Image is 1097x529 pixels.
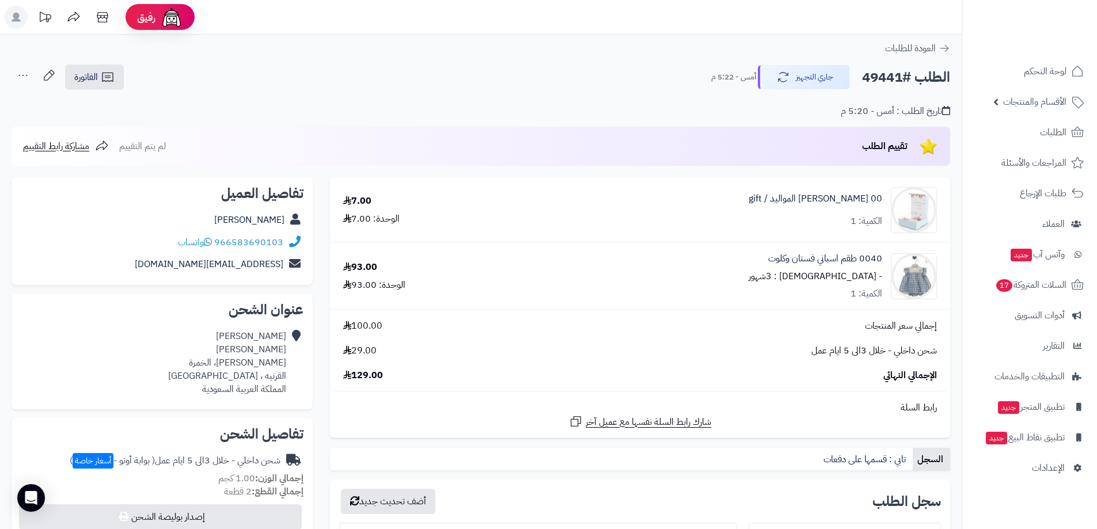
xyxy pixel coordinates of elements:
[137,10,155,24] span: رفيق
[1020,185,1066,201] span: طلبات الإرجاع
[819,448,913,471] a: تابي : قسمها على دفعات
[214,235,283,249] a: 966583690103
[21,303,303,317] h2: عنوان الشحن
[586,416,711,429] span: شارك رابط السلة نفسها مع عميل آخر
[986,432,1007,444] span: جديد
[1042,216,1065,232] span: العملاء
[862,66,950,89] h2: الطلب #49441
[969,241,1090,268] a: وآتس آبجديد
[343,279,405,292] div: الوحدة: 93.00
[969,363,1090,390] a: التطبيقات والخدمات
[70,454,280,467] div: شحن داخلي - خلال 3الى 5 ايام عمل
[160,6,183,29] img: ai-face.png
[1032,460,1065,476] span: الإعدادات
[569,414,711,429] a: شارك رابط السلة نفسها مع عميل آخر
[969,424,1090,451] a: تطبيق نقاط البيعجديد
[73,453,113,469] span: أسعار خاصة
[252,485,303,498] strong: إجمالي القطع:
[21,427,303,441] h2: تفاصيل الشحن
[119,139,166,153] span: لم يتم التقييم
[1040,124,1066,140] span: الطلبات
[811,344,937,357] span: شحن داخلي - خلال 3الى 5 ايام عمل
[1024,63,1066,79] span: لوحة التحكم
[341,489,435,514] button: أضف تحديث جديد
[768,252,882,265] a: 0040 طقم اسباني فستان وكلوت
[255,471,303,485] strong: إجمالي الوزن:
[885,41,936,55] span: العودة للطلبات
[343,319,382,333] span: 100.00
[969,302,1090,329] a: أدوات التسويق
[70,454,155,467] span: ( بوابة أوتو - )
[758,65,850,89] button: جاري التجهيز
[851,215,882,228] div: الكمية: 1
[1001,155,1066,171] span: المراجعات والأسئلة
[862,139,908,153] span: تقييم الطلب
[994,368,1065,385] span: التطبيقات والخدمات
[985,429,1065,446] span: تطبيق نقاط البيع
[178,235,212,249] a: واتساب
[168,330,286,395] div: [PERSON_NAME] [PERSON_NAME] [PERSON_NAME]، الخمرة القرنيه ، [GEOGRAPHIC_DATA] المملكة العربية الس...
[711,71,756,83] small: أمس - 5:22 م
[891,187,936,233] img: 1723840178-IMG-20240527-WA0042-90x90.jpg
[891,253,936,299] img: 1715488476-0040-90x90.jpg
[996,279,1012,292] span: 17
[135,257,283,271] a: [EMAIL_ADDRESS][DOMAIN_NAME]
[969,454,1090,482] a: الإعدادات
[1003,94,1066,110] span: الأقسام والمنتجات
[214,213,284,227] a: [PERSON_NAME]
[343,261,377,274] div: 93.00
[21,187,303,200] h2: تفاصيل العميل
[224,485,303,498] small: 2 قطعة
[969,210,1090,238] a: العملاء
[969,180,1090,207] a: طلبات الإرجاع
[969,332,1090,360] a: التقارير
[913,448,950,471] a: السجل
[969,271,1090,299] a: السلات المتروكة17
[343,212,400,226] div: الوحدة: 7.00
[841,105,950,118] div: تاريخ الطلب : أمس - 5:20 م
[995,277,1066,293] span: السلات المتروكة
[749,192,882,205] a: 00 [PERSON_NAME] المواليد / gift
[872,494,941,508] h3: سجل الطلب
[1009,246,1065,262] span: وآتس آب
[883,369,937,382] span: الإجمالي النهائي
[969,58,1090,85] a: لوحة التحكم
[343,344,377,357] span: 29.00
[1043,338,1065,354] span: التقارير
[1015,307,1065,324] span: أدوات التسويق
[343,195,371,208] div: 7.00
[969,119,1090,146] a: الطلبات
[335,401,946,414] div: رابط السلة
[998,401,1019,414] span: جديد
[749,269,882,283] small: - [DEMOGRAPHIC_DATA] : 3شهور
[74,70,98,84] span: الفاتورة
[23,139,89,153] span: مشاركة رابط التقييم
[865,319,937,333] span: إجمالي سعر المنتجات
[65,64,124,90] a: الفاتورة
[885,41,950,55] a: العودة للطلبات
[17,484,45,512] div: Open Intercom Messenger
[997,399,1065,415] span: تطبيق المتجر
[218,471,303,485] small: 1.00 كجم
[343,369,383,382] span: 129.00
[23,139,109,153] a: مشاركة رابط التقييم
[1011,249,1032,261] span: جديد
[851,287,882,300] div: الكمية: 1
[969,149,1090,177] a: المراجعات والأسئلة
[969,393,1090,421] a: تطبيق المتجرجديد
[31,6,59,32] a: تحديثات المنصة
